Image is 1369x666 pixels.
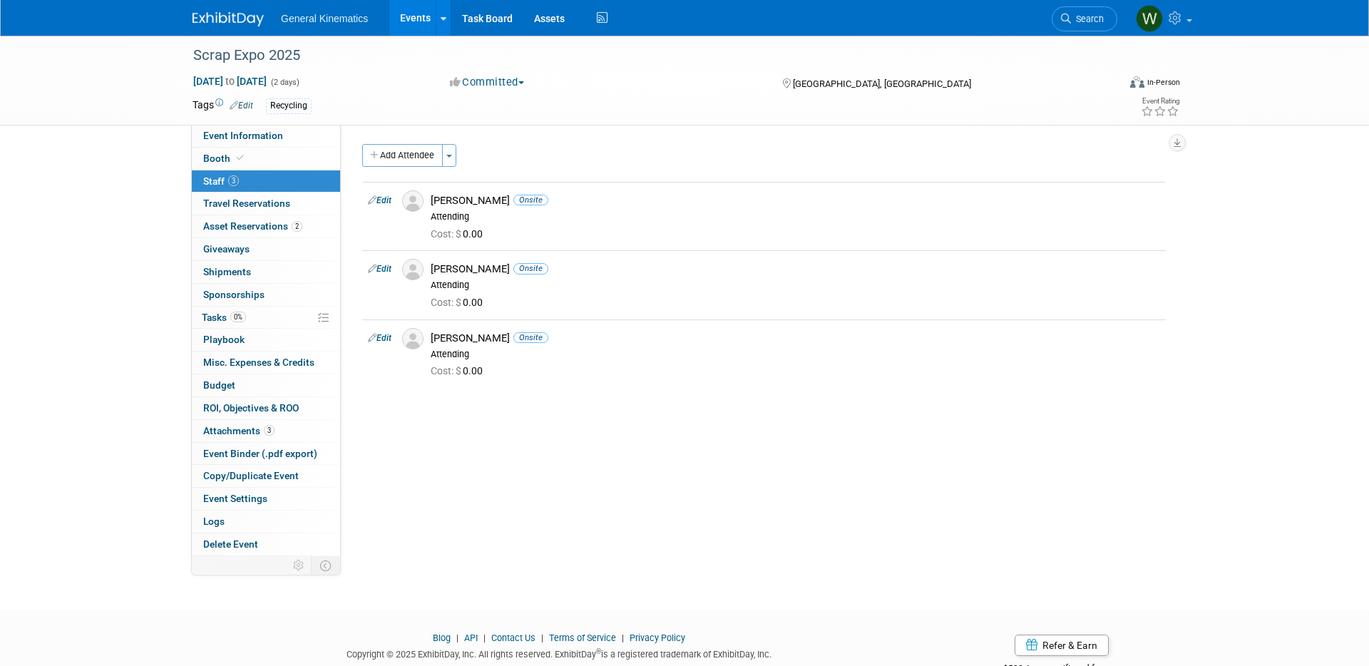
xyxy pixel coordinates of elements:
i: Booth reservation complete [237,154,244,162]
a: Edit [230,101,253,111]
a: Contact Us [491,632,535,643]
div: Scrap Expo 2025 [188,43,1096,68]
a: Edit [368,333,391,343]
span: Logs [203,516,225,527]
img: Whitney Swanson [1136,5,1163,32]
a: Staff3 [192,170,340,193]
span: Attachments [203,425,275,436]
span: Event Settings [203,493,267,504]
a: Event Information [192,125,340,147]
span: 0.00 [431,365,488,376]
a: Event Settings [192,488,340,510]
a: Playbook [192,329,340,351]
span: Delete Event [203,538,258,550]
button: Add Attendee [362,144,443,167]
span: Booth [203,153,247,164]
span: Cost: $ [431,297,463,308]
span: Playbook [203,334,245,345]
img: ExhibitDay [193,12,264,26]
button: Committed [445,75,530,90]
a: Search [1052,6,1117,31]
a: Misc. Expenses & Credits [192,352,340,374]
span: Onsite [513,263,548,274]
span: 3 [264,425,275,436]
span: to [223,76,237,87]
span: (2 days) [270,78,299,87]
a: API [464,632,478,643]
span: Onsite [513,332,548,343]
div: Event Format [1033,74,1180,96]
div: Copyright © 2025 ExhibitDay, Inc. All rights reserved. ExhibitDay is a registered trademark of Ex... [193,645,926,661]
img: Format-Inperson.png [1130,76,1144,88]
div: [PERSON_NAME] [431,194,1160,208]
a: Copy/Duplicate Event [192,465,340,487]
span: | [618,632,627,643]
span: General Kinematics [281,13,368,24]
span: Event Binder (.pdf export) [203,448,317,459]
span: Misc. Expenses & Credits [203,357,314,368]
a: Budget [192,374,340,396]
div: [PERSON_NAME] [431,262,1160,276]
span: Cost: $ [431,365,463,376]
a: Edit [368,195,391,205]
div: Attending [431,280,1160,291]
span: Search [1071,14,1104,24]
span: Event Information [203,130,283,141]
span: Sponsorships [203,289,265,300]
span: Travel Reservations [203,198,290,209]
a: Blog [433,632,451,643]
span: Tasks [202,312,246,323]
div: Recycling [266,98,312,113]
a: Event Binder (.pdf export) [192,443,340,465]
a: Sponsorships [192,284,340,306]
span: Giveaways [203,243,250,255]
span: Staff [203,175,239,187]
td: Personalize Event Tab Strip [287,556,312,575]
a: Edit [368,264,391,274]
a: Delete Event [192,533,340,555]
a: Terms of Service [549,632,616,643]
img: Associate-Profile-5.png [402,190,424,212]
div: Attending [431,211,1160,222]
a: Attachments3 [192,420,340,442]
a: Asset Reservations2 [192,215,340,237]
div: Event Rating [1141,98,1179,105]
span: 2 [292,221,302,232]
a: Tasks0% [192,307,340,329]
span: | [538,632,547,643]
a: Travel Reservations [192,193,340,215]
span: 0.00 [431,228,488,240]
a: Giveaways [192,238,340,260]
span: ROI, Objectives & ROO [203,402,299,414]
div: [PERSON_NAME] [431,332,1160,345]
a: Booth [192,148,340,170]
a: Refer & Earn [1015,635,1109,656]
span: Shipments [203,266,251,277]
span: | [453,632,462,643]
sup: ® [596,647,601,655]
img: Associate-Profile-5.png [402,328,424,349]
td: Toggle Event Tabs [312,556,341,575]
span: 0.00 [431,297,488,308]
div: Attending [431,349,1160,360]
a: Shipments [192,261,340,283]
span: [GEOGRAPHIC_DATA], [GEOGRAPHIC_DATA] [793,78,971,89]
a: Logs [192,511,340,533]
span: 3 [228,175,239,186]
span: [DATE] [DATE] [193,75,267,88]
td: Tags [193,98,253,114]
span: Copy/Duplicate Event [203,470,299,481]
span: Asset Reservations [203,220,302,232]
span: 0% [230,312,246,322]
a: Privacy Policy [630,632,685,643]
span: Budget [203,379,235,391]
span: Cost: $ [431,228,463,240]
span: Onsite [513,195,548,205]
a: ROI, Objectives & ROO [192,397,340,419]
span: | [480,632,489,643]
img: Associate-Profile-5.png [402,259,424,280]
div: In-Person [1147,77,1180,88]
